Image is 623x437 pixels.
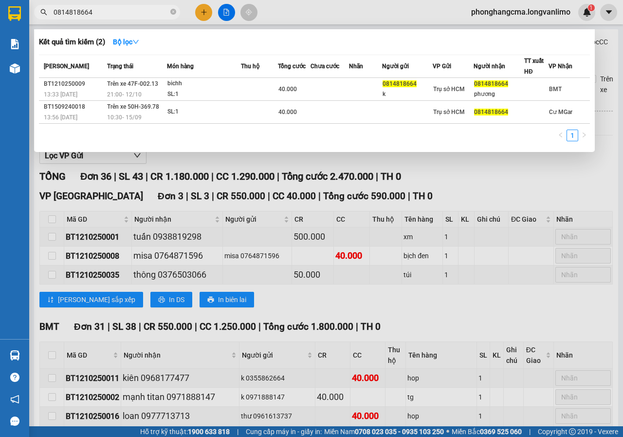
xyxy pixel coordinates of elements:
[167,89,240,100] div: SL: 1
[107,114,142,121] span: 10:30 - 15/09
[311,63,339,70] span: Chưa cước
[433,86,465,93] span: Trụ sở HCM
[132,38,139,45] span: down
[8,6,21,21] img: logo-vxr
[382,63,409,70] span: Người gửi
[383,89,432,99] div: k
[567,130,578,141] a: 1
[555,130,567,141] button: left
[549,86,562,93] span: BMT
[383,80,417,87] span: 0814818664
[555,130,567,141] li: Previous Page
[278,63,306,70] span: Tổng cước
[10,63,20,74] img: warehouse-icon
[167,63,194,70] span: Món hàng
[54,7,168,18] input: Tìm tên, số ĐT hoặc mã đơn
[105,34,147,50] button: Bộ lọcdown
[578,130,590,141] button: right
[433,63,451,70] span: VP Gửi
[44,102,104,112] div: BT1509240018
[474,89,524,99] div: phương
[474,109,508,115] span: 0814818664
[474,80,508,87] span: 0814818664
[44,91,77,98] span: 13:33 [DATE]
[10,417,19,426] span: message
[524,57,544,75] span: TT xuất HĐ
[581,132,587,138] span: right
[107,63,133,70] span: Trạng thái
[44,63,89,70] span: [PERSON_NAME]
[167,78,240,89] div: bichh
[10,373,19,382] span: question-circle
[113,38,139,46] strong: Bộ lọc
[349,63,363,70] span: Nhãn
[40,9,47,16] span: search
[167,107,240,117] div: SL: 1
[39,37,105,47] h3: Kết quả tìm kiếm ( 2 )
[549,109,572,115] span: Cư MGar
[578,130,590,141] li: Next Page
[474,63,505,70] span: Người nhận
[241,63,259,70] span: Thu hộ
[558,132,564,138] span: left
[10,39,20,49] img: solution-icon
[170,9,176,15] span: close-circle
[278,86,297,93] span: 40.000
[44,79,104,89] div: BT1210250009
[567,130,578,141] li: 1
[107,103,159,110] span: Trên xe 50H-369.78
[278,109,297,115] span: 40.000
[107,91,142,98] span: 21:00 - 12/10
[44,114,77,121] span: 13:56 [DATE]
[433,109,465,115] span: Trụ sở HCM
[107,80,158,87] span: Trên xe 47F-002.13
[170,8,176,17] span: close-circle
[549,63,572,70] span: VP Nhận
[10,350,20,361] img: warehouse-icon
[10,395,19,404] span: notification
